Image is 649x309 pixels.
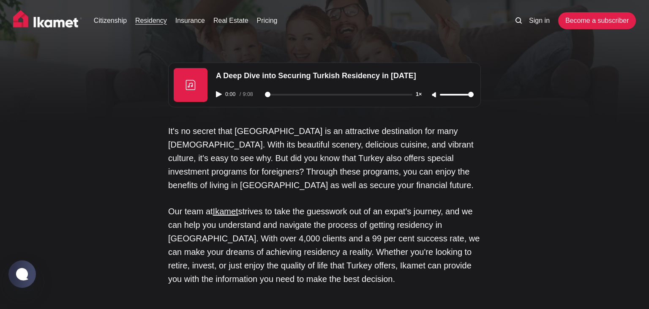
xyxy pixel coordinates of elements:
[558,12,636,29] a: Become a subscriber
[135,16,167,26] a: Residency
[224,92,240,97] span: 0:00
[240,92,263,97] div: /
[529,16,550,26] a: Sign in
[213,16,248,26] a: Real Estate
[13,10,82,31] img: Ikamet home
[94,16,127,26] a: Citizenship
[168,205,481,286] p: Our team at strives to take the guesswork out of an expat's journey, and we can help you understa...
[257,16,278,26] a: Pricing
[430,92,440,98] button: Unmute
[216,91,224,97] button: Play audio
[414,92,430,97] button: Adjust playback speed
[241,91,254,97] span: 9:08
[175,16,205,26] a: Insurance
[168,124,481,192] p: It's no secret that [GEOGRAPHIC_DATA] is an attractive destination for many [DEMOGRAPHIC_DATA]. W...
[213,207,238,216] a: Ikamet
[211,68,479,84] div: A Deep Dive into Securing Turkish Residency in [DATE]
